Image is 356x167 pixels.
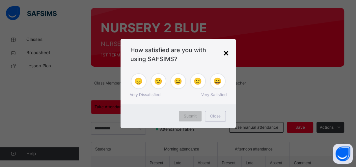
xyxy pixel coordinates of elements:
[184,113,197,119] span: Submit
[154,76,162,86] span: 🙁
[174,76,182,86] span: 😐
[201,92,227,98] span: Very Satisfied
[223,46,229,59] div: ×
[134,76,143,86] span: 😞
[213,76,222,86] span: 😄
[333,144,353,164] button: Open asap
[210,113,221,119] span: Close
[130,92,160,98] span: Very Dissatisfied
[194,76,202,86] span: 🙂
[130,46,226,63] span: How satisfied are you with using SAFSIMS?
